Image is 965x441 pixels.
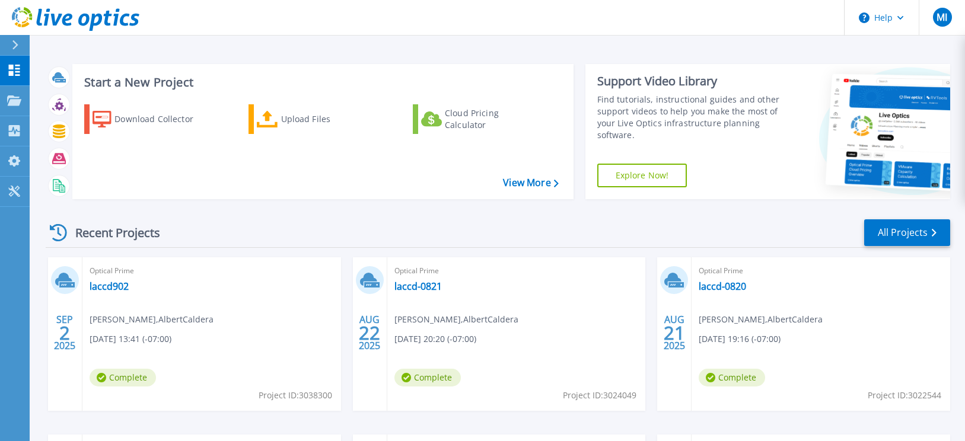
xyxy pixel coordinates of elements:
[90,264,334,277] span: Optical Prime
[90,280,129,292] a: laccd902
[563,389,636,402] span: Project ID: 3024049
[394,264,639,277] span: Optical Prime
[259,389,332,402] span: Project ID: 3038300
[503,177,558,188] a: View More
[59,328,70,338] span: 2
[281,107,376,131] div: Upload Files
[699,264,943,277] span: Optical Prime
[394,313,518,326] span: [PERSON_NAME] , AlbertCaldera
[597,73,781,89] div: Support Video Library
[394,333,476,346] span: [DATE] 20:20 (-07:00)
[699,280,746,292] a: laccd-0820
[699,333,781,346] span: [DATE] 19:16 (-07:00)
[90,369,156,386] span: Complete
[597,164,687,187] a: Explore Now!
[84,76,558,89] h3: Start a New Project
[597,94,781,141] div: Find tutorials, instructional guides and other support videos to help you make the most of your L...
[114,107,209,131] div: Download Collector
[663,311,686,354] div: AUG 2025
[90,333,171,346] span: [DATE] 13:41 (-07:00)
[864,219,950,246] a: All Projects
[84,104,216,134] a: Download Collector
[699,369,765,386] span: Complete
[359,328,380,338] span: 22
[53,311,76,354] div: SEP 2025
[413,104,545,134] a: Cloud Pricing Calculator
[249,104,381,134] a: Upload Files
[664,328,685,338] span: 21
[937,12,947,22] span: MI
[445,107,540,131] div: Cloud Pricing Calculator
[394,280,442,292] a: laccd-0821
[358,311,381,354] div: AUG 2025
[90,313,214,326] span: [PERSON_NAME] , AlbertCaldera
[394,369,461,386] span: Complete
[46,218,176,247] div: Recent Projects
[699,313,823,326] span: [PERSON_NAME] , AlbertCaldera
[868,389,941,402] span: Project ID: 3022544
